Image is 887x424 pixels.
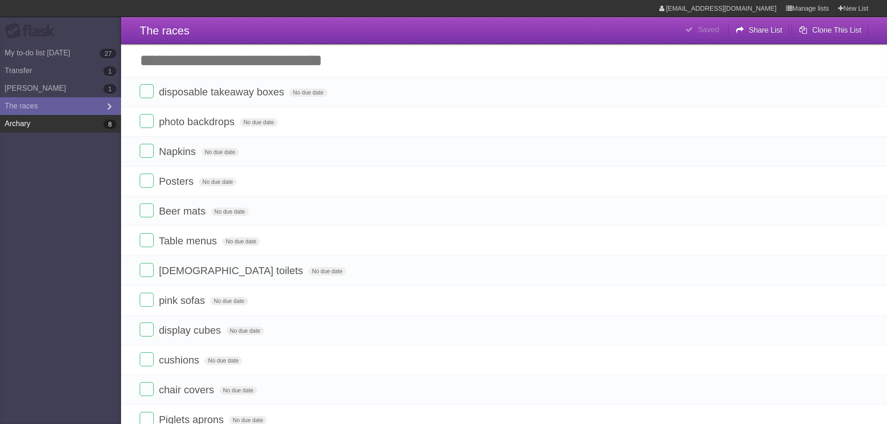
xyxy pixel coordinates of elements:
[159,295,207,306] span: pink sofas
[140,114,154,128] label: Done
[159,354,202,366] span: cushions
[103,84,116,94] b: 1
[812,26,861,34] b: Clone This List
[140,233,154,247] label: Done
[140,293,154,307] label: Done
[240,118,278,127] span: No due date
[289,88,327,97] span: No due date
[159,235,219,247] span: Table menus
[199,178,237,186] span: No due date
[201,148,239,156] span: No due date
[159,324,223,336] span: display cubes
[204,357,242,365] span: No due date
[140,382,154,396] label: Done
[140,323,154,337] label: Done
[226,327,264,335] span: No due date
[222,237,260,246] span: No due date
[159,146,198,157] span: Napkins
[140,84,154,98] label: Done
[140,352,154,366] label: Done
[100,49,116,58] b: 27
[698,26,719,34] b: Saved
[140,144,154,158] label: Done
[103,120,116,129] b: 8
[749,26,782,34] b: Share List
[219,386,257,395] span: No due date
[140,174,154,188] label: Done
[140,263,154,277] label: Done
[210,297,248,305] span: No due date
[159,86,286,98] span: disposable takeaway boxes
[159,265,305,276] span: [DEMOGRAPHIC_DATA] toilets
[159,205,208,217] span: Beer mats
[728,22,790,39] button: Share List
[5,23,61,40] div: Flask
[159,175,196,187] span: Posters
[140,24,190,37] span: The races
[103,67,116,76] b: 1
[159,116,237,128] span: photo backdrops
[159,384,217,396] span: chair covers
[792,22,868,39] button: Clone This List
[308,267,346,276] span: No due date
[140,203,154,217] label: Done
[211,208,249,216] span: No due date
